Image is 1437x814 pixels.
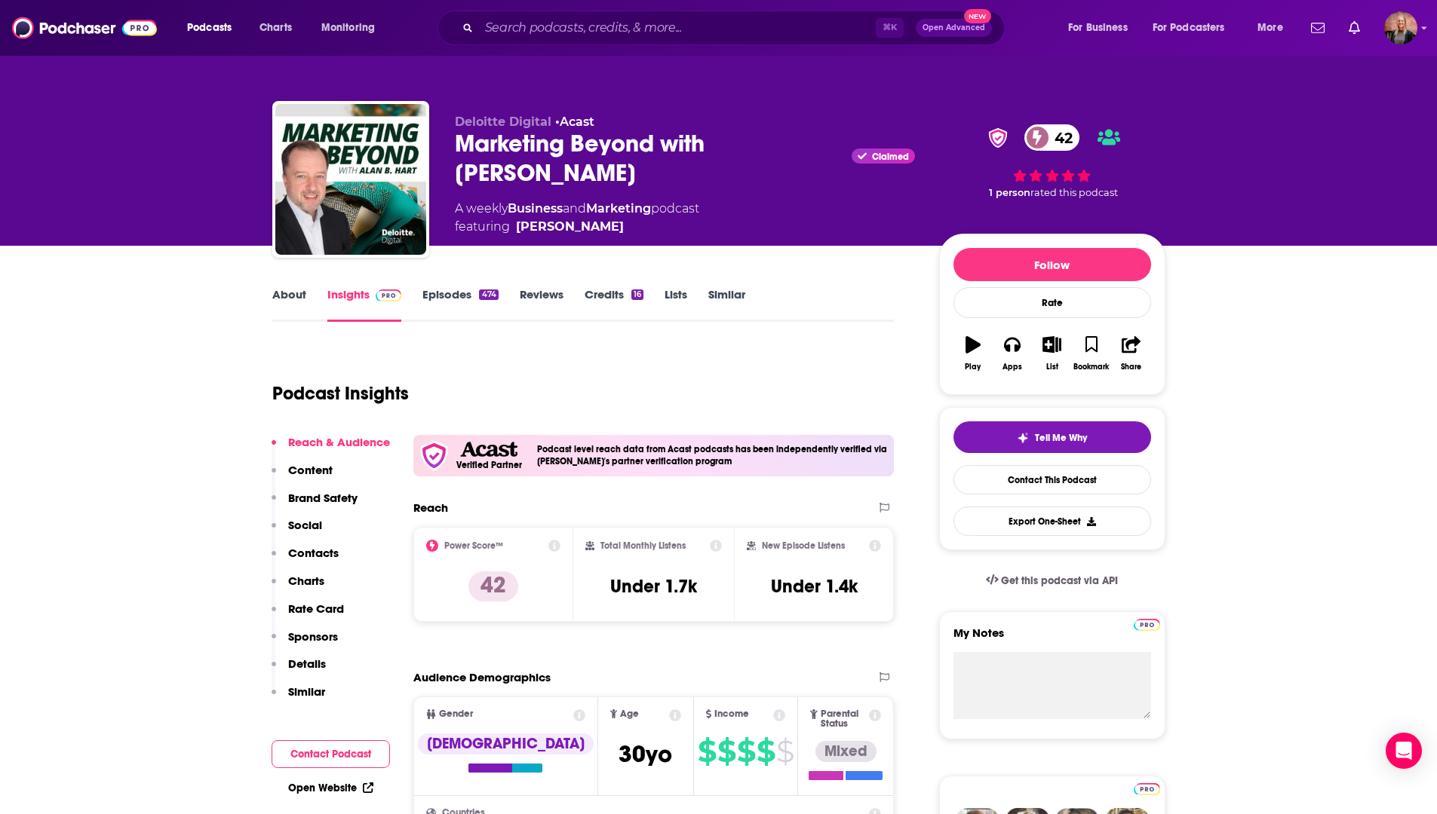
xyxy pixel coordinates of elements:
a: Acast [560,115,594,129]
button: Apps [993,326,1032,381]
a: Get this podcast via API [974,562,1131,599]
span: and [563,201,586,216]
span: Podcasts [187,17,232,38]
span: Parental Status [821,709,867,729]
h2: New Episode Listens [762,540,845,551]
img: User Profile [1384,11,1417,44]
p: Brand Safety [288,491,358,505]
div: verified Badge42 1 personrated this podcast [939,115,1165,209]
a: 42 [1024,124,1080,151]
p: Content [288,463,333,477]
a: About [272,287,306,322]
div: Mixed [815,741,877,762]
h2: Reach [413,500,448,515]
img: Acast [460,442,517,457]
div: 474 [479,289,498,300]
span: Open Advanced [923,24,985,32]
h1: Podcast Insights [272,382,409,405]
span: • [555,115,594,129]
img: Podchaser Pro [1134,619,1160,631]
button: Play [953,326,993,381]
a: Similar [708,287,745,322]
span: $ [776,739,794,764]
span: Charts [259,17,292,38]
a: Show notifications dropdown [1343,15,1366,41]
p: 42 [468,571,518,601]
a: Pro website [1134,617,1160,631]
img: tell me why sparkle [1017,432,1029,444]
a: Credits16 [585,287,643,322]
div: Rate [953,287,1151,318]
span: Deloitte Digital [455,115,551,129]
input: Search podcasts, credits, & more... [479,16,876,40]
div: Search podcasts, credits, & more... [452,11,1019,45]
button: Details [272,656,326,684]
button: Content [272,463,333,491]
span: Tell Me Why [1035,432,1087,444]
a: Open Website [288,782,373,794]
h4: Podcast level reach data from Acast podcasts has been independently verified via [PERSON_NAME]'s ... [537,444,889,467]
span: $ [717,739,735,764]
a: Charts [250,16,301,40]
button: Brand Safety [272,491,358,519]
div: Play [965,363,981,372]
span: More [1257,17,1283,38]
a: Contact This Podcast [953,465,1151,494]
button: Similar [272,684,325,712]
a: Lists [665,287,687,322]
img: Marketing Beyond with Alan B. Hart [275,104,426,255]
a: Marketing [586,201,651,216]
p: Reach & Audience [288,435,390,449]
span: Income [714,709,749,719]
h3: Under 1.7k [610,575,697,598]
div: Open Intercom Messenger [1386,733,1422,769]
span: Claimed [872,153,909,161]
h2: Power Score™ [444,540,503,551]
button: Contacts [272,546,339,574]
button: open menu [311,16,395,40]
img: Podchaser - Follow, Share and Rate Podcasts [12,14,157,42]
button: Reach & Audience [272,435,390,463]
div: Share [1121,363,1141,372]
a: Pro website [1134,781,1160,795]
span: $ [757,739,775,764]
img: verfied icon [419,441,449,470]
a: Episodes474 [422,287,498,322]
h2: Total Monthly Listens [600,540,686,551]
span: Gender [439,709,473,719]
h5: Verified Partner [456,461,522,470]
p: Social [288,518,322,532]
p: Sponsors [288,629,338,644]
span: For Podcasters [1153,17,1225,38]
span: Age [620,709,639,719]
span: ⌘ K [876,18,904,38]
div: Apps [1003,363,1022,372]
a: Show notifications dropdown [1305,15,1331,41]
button: Sponsors [272,629,338,657]
span: Logged in as kara_new [1384,11,1417,44]
button: Bookmark [1072,326,1111,381]
p: Contacts [288,546,339,560]
span: Monitoring [321,17,375,38]
button: Rate Card [272,601,344,629]
button: Share [1111,326,1150,381]
button: tell me why sparkleTell Me Why [953,421,1151,453]
label: My Notes [953,626,1151,652]
div: A weekly podcast [455,200,699,236]
button: open menu [1058,16,1147,40]
h2: Audience Demographics [413,670,551,684]
span: 1 person [989,187,1030,198]
button: open menu [177,16,251,40]
button: Show profile menu [1384,11,1417,44]
span: New [964,9,991,23]
span: featuring [455,218,699,236]
div: Bookmark [1073,363,1109,372]
button: Charts [272,574,324,601]
button: Contact Podcast [272,740,390,768]
p: Rate Card [288,601,344,616]
div: [DEMOGRAPHIC_DATA] [418,733,594,754]
span: For Business [1068,17,1128,38]
p: Details [288,656,326,671]
h3: Under 1.4k [771,575,858,598]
